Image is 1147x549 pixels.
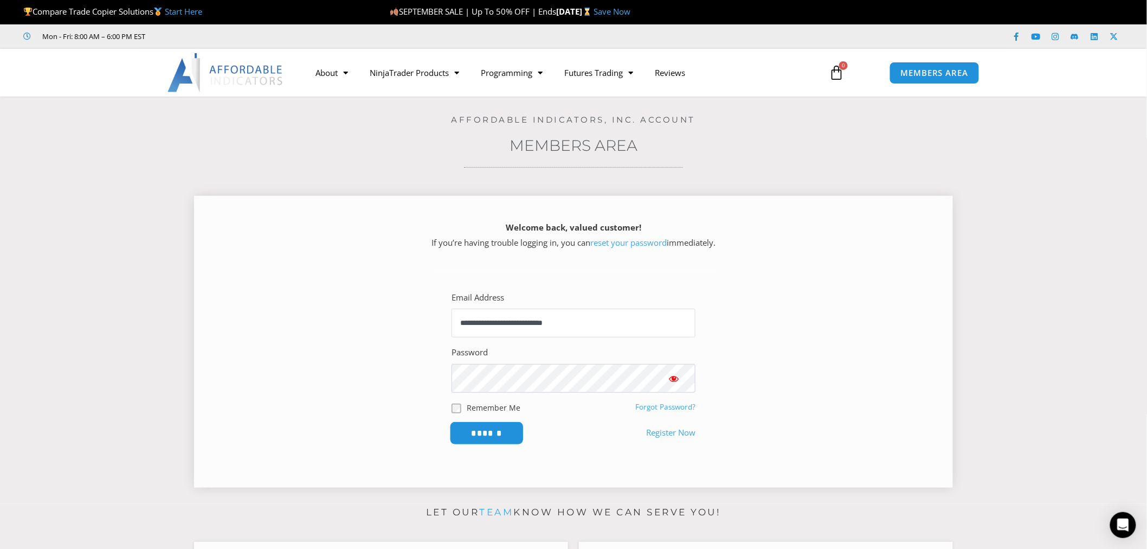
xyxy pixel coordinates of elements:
img: LogoAI | Affordable Indicators – NinjaTrader [167,53,284,92]
p: If you’re having trouble logging in, you can immediately. [213,220,934,251]
a: reset your password [590,237,667,248]
span: SEPTEMBER SALE | Up To 50% OFF | Ends [390,6,556,17]
a: Forgot Password? [635,402,695,412]
span: MEMBERS AREA [901,69,969,77]
label: Email Address [452,290,504,305]
a: Programming [470,60,553,85]
a: 0 [813,57,860,88]
a: NinjaTrader Products [359,60,470,85]
a: Futures Trading [553,60,644,85]
a: Register Now [646,425,695,441]
label: Password [452,345,488,360]
strong: Welcome back, valued customer! [506,222,641,233]
a: Save Now [594,6,631,17]
a: Start Here [165,6,202,17]
span: 0 [839,61,848,70]
a: Reviews [644,60,696,85]
button: Show password [652,364,695,393]
span: Compare Trade Copier Solutions [23,6,202,17]
strong: [DATE] [557,6,594,17]
label: Remember Me [467,402,520,413]
a: About [305,60,359,85]
img: ⌛ [583,8,591,16]
a: Members Area [510,136,637,155]
img: 🍂 [390,8,398,16]
span: Mon - Fri: 8:00 AM – 6:00 PM EST [40,30,146,43]
a: team [480,507,514,518]
a: Affordable Indicators, Inc. Account [452,114,696,125]
div: Open Intercom Messenger [1110,512,1136,538]
nav: Menu [305,60,816,85]
img: 🥇 [154,8,162,16]
a: MEMBERS AREA [890,62,980,84]
p: Let our know how we can serve you! [194,504,953,521]
iframe: Customer reviews powered by Trustpilot [161,31,324,42]
img: 🏆 [24,8,32,16]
